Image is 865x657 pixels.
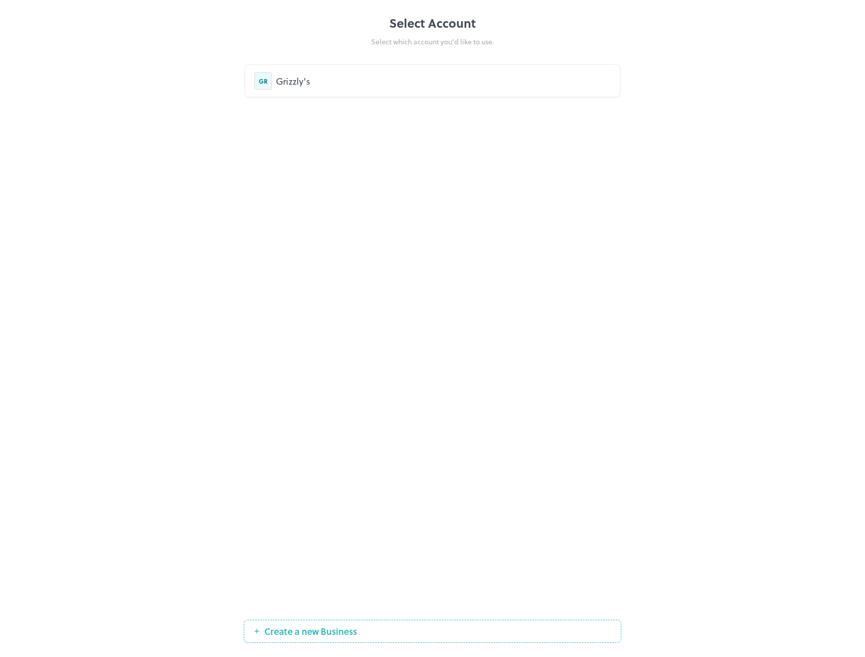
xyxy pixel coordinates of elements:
[244,620,621,643] button: Create a new Business
[259,626,362,636] span: Create a new Business
[276,74,611,88] div: Grizzly's
[254,72,272,90] div: GR
[244,36,621,47] div: Select which account you’d like to use.
[244,14,621,32] div: Select Account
